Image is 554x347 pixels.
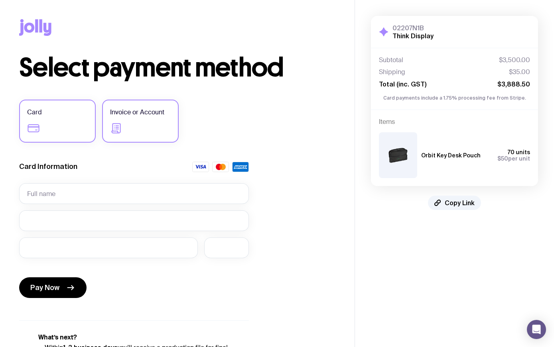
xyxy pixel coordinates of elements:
[445,199,475,207] span: Copy Link
[19,183,249,204] input: Full name
[27,217,241,224] iframe: Secure card number input frame
[497,80,530,88] span: $3,888.50
[19,162,77,171] label: Card Information
[19,277,87,298] button: Pay Now
[499,56,530,64] span: $3,500.00
[509,68,530,76] span: $35.00
[527,320,546,339] div: Open Intercom Messenger
[379,80,426,88] span: Total (inc. GST)
[428,196,481,210] button: Copy Link
[212,244,241,251] iframe: Secure CVC input frame
[27,244,190,251] iframe: Secure expiration date input frame
[379,68,405,76] span: Shipping
[497,155,530,162] span: per unit
[497,155,508,162] span: $50
[379,56,403,64] span: Subtotal
[392,32,434,40] h2: Think Display
[110,108,164,117] span: Invoice or Account
[30,283,59,292] span: Pay Now
[38,333,249,341] h5: What’s next?
[27,108,42,117] span: Card
[379,94,530,102] p: Card payments include a 1.75% processing fee from Stripe.
[421,152,481,159] h3: Orbit Key Desk Pouch
[392,24,434,32] h3: 02207N1B
[508,149,530,155] span: 70 units
[19,55,335,80] h1: Select payment method
[379,118,530,126] h4: Items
